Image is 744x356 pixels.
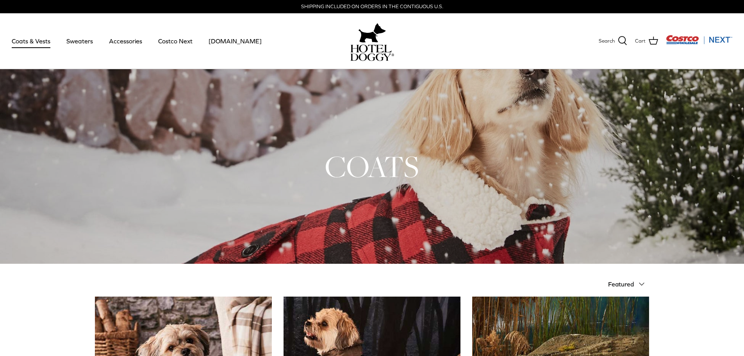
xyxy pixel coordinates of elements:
[59,28,100,54] a: Sweaters
[666,35,732,45] img: Costco Next
[151,28,200,54] a: Costco Next
[102,28,149,54] a: Accessories
[635,36,658,46] a: Cart
[5,28,57,54] a: Coats & Vests
[635,37,646,45] span: Cart
[599,37,615,45] span: Search
[608,275,649,293] button: Featured
[608,281,634,288] span: Featured
[359,21,386,45] img: hoteldoggy.com
[202,28,269,54] a: [DOMAIN_NAME]
[350,45,394,61] img: hoteldoggycom
[350,21,394,61] a: hoteldoggy.com hoteldoggycom
[95,147,649,186] h1: COATS
[599,36,627,46] a: Search
[666,40,732,46] a: Visit Costco Next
